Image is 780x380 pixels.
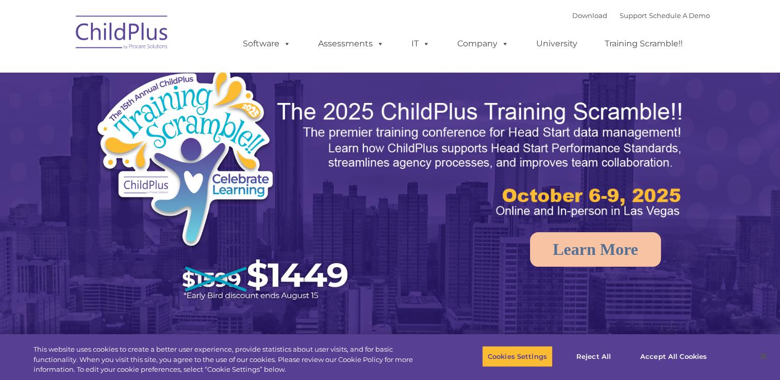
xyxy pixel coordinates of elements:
[233,33,301,54] a: Software
[572,11,607,20] a: Download
[143,68,175,76] span: Last name
[482,346,553,367] button: Cookies Settings
[308,33,394,54] a: Assessments
[34,344,429,375] div: This website uses cookies to create a better user experience, provide statistics about user visit...
[572,11,710,20] font: |
[401,33,440,54] a: IT
[143,110,187,118] span: Phone number
[561,346,626,367] button: Reject All
[752,345,775,368] button: Close
[594,33,693,54] a: Training Scramble!!
[530,232,661,267] a: Learn More
[526,33,588,54] a: University
[649,11,710,20] a: Schedule A Demo
[620,11,647,20] a: Support
[71,8,174,60] img: ChildPlus by Procare Solutions
[635,346,712,367] button: Accept All Cookies
[447,33,519,54] a: Company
